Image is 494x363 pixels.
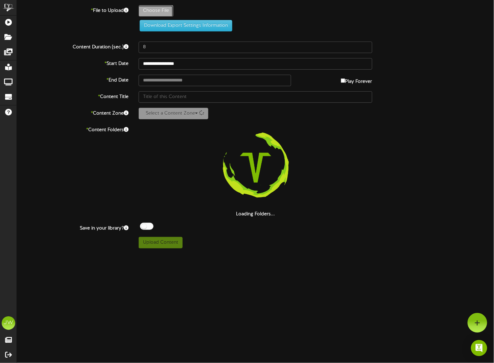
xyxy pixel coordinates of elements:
label: Content Zone [12,108,134,117]
div: JW [2,316,15,330]
label: Play Forever [341,75,372,85]
label: Content Duration (sec.) [12,42,134,51]
label: Content Title [12,91,134,100]
label: Content Folders [12,124,134,134]
div: Open Intercom Messenger [471,340,487,356]
label: End Date [12,75,134,84]
input: Play Forever [341,78,345,83]
label: Save in your library? [12,223,134,232]
strong: Loading Folders... [236,212,275,217]
input: Title of this Content [139,91,372,103]
label: Start Date [12,58,134,67]
img: loading-spinner-3.png [212,124,299,211]
button: Download Export Settings Information [140,20,232,31]
button: Select a Content Zone [139,108,208,119]
a: Download Export Settings Information [136,23,232,28]
label: File to Upload [12,5,134,14]
button: Upload Content [139,237,183,248]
